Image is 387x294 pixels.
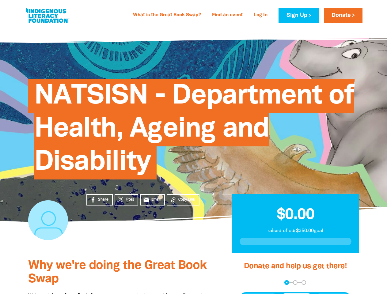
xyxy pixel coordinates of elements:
[34,84,354,179] span: NATSISN - Department of Health, Ageing and Disability
[86,194,113,205] a: Share
[143,197,150,203] i: email
[140,194,165,205] a: emailEmail
[302,280,306,285] button: Navigate to step 3 of 3 to enter your payment details
[115,194,138,205] a: Post
[240,227,351,235] p: raised of our $350.00 goal
[279,8,319,23] a: Sign Up
[129,10,205,20] a: What is the Great Book Swap?
[250,10,271,20] a: Log In
[277,208,314,222] span: $0.00
[28,260,207,285] span: Why we're doing the Great Book Swap
[151,197,161,202] span: Email
[98,197,108,202] span: Share
[244,263,347,270] span: Donate and help us get there!
[178,197,195,202] span: Copy Link
[208,10,246,20] a: Find an event
[284,280,289,285] button: Navigate to step 1 of 3 to enter your donation amount
[126,197,134,202] span: Post
[167,194,199,205] button: Copy Link
[324,8,362,23] a: Donate
[293,280,298,285] button: Navigate to step 2 of 3 to enter your details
